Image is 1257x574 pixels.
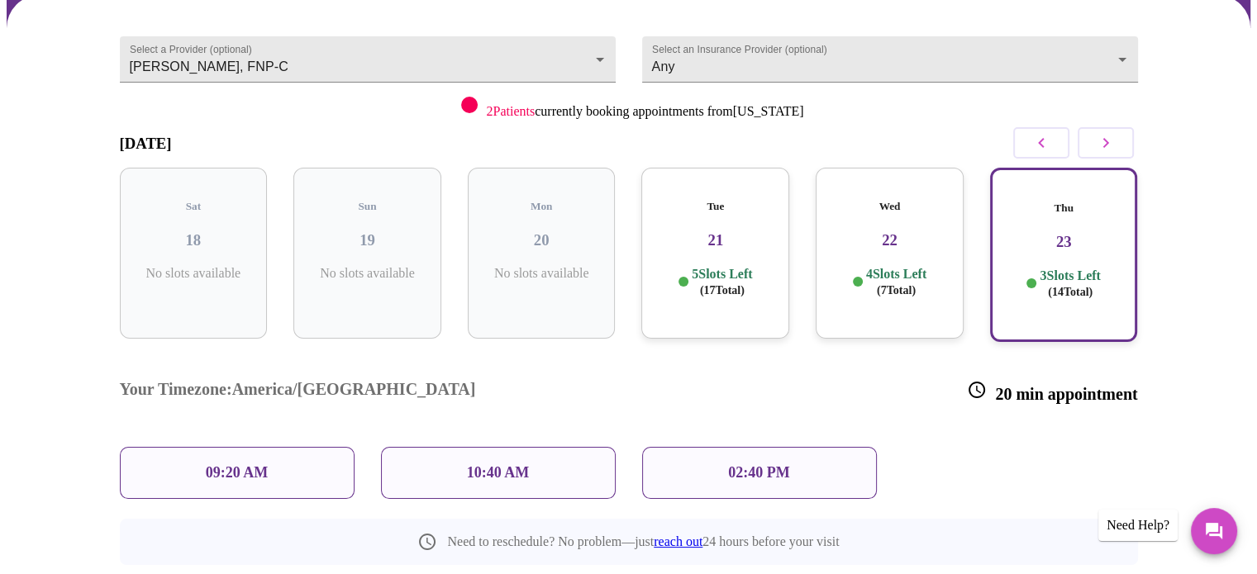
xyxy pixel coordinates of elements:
[307,231,428,249] h3: 19
[307,200,428,213] h5: Sun
[481,231,602,249] h3: 20
[728,464,789,481] p: 02:40 PM
[692,266,752,298] p: 5 Slots Left
[447,534,839,549] p: Need to reschedule? No problem—just 24 hours before your visit
[654,534,702,548] a: reach out
[467,464,530,481] p: 10:40 AM
[829,231,950,249] h3: 22
[133,266,255,281] p: No slots available
[1005,202,1123,215] h5: Thu
[829,200,950,213] h5: Wed
[1040,268,1100,300] p: 3 Slots Left
[481,266,602,281] p: No slots available
[486,104,803,119] p: currently booking appointments from [US_STATE]
[700,284,745,296] span: ( 17 Total)
[120,36,616,83] div: [PERSON_NAME], FNP-C
[133,200,255,213] h5: Sat
[1098,510,1178,541] div: Need Help?
[120,135,172,153] h3: [DATE]
[120,380,476,404] h3: Your Timezone: America/[GEOGRAPHIC_DATA]
[1191,508,1237,554] button: Messages
[655,231,776,249] h3: 21
[642,36,1138,83] div: Any
[866,266,926,298] p: 4 Slots Left
[655,200,776,213] h5: Tue
[967,380,1137,404] h3: 20 min appointment
[307,266,428,281] p: No slots available
[1048,286,1093,298] span: ( 14 Total)
[206,464,269,481] p: 09:20 AM
[877,284,916,296] span: ( 7 Total)
[486,104,535,118] span: 2 Patients
[481,200,602,213] h5: Mon
[133,231,255,249] h3: 18
[1005,233,1123,251] h3: 23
